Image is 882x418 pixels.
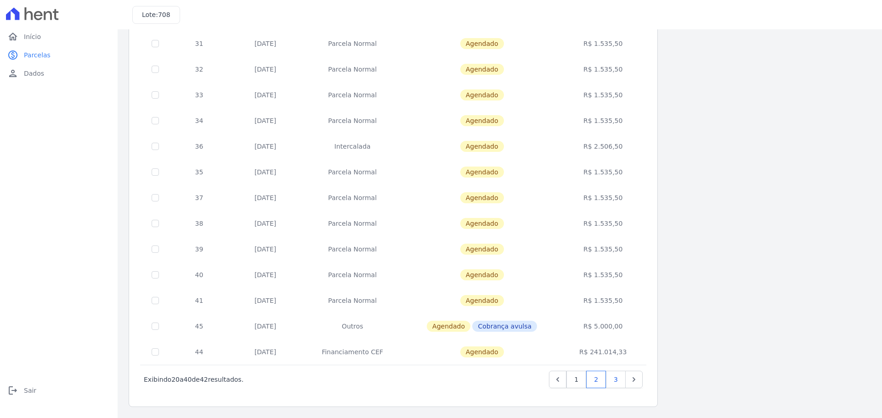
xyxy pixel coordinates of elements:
[625,371,643,388] a: Next
[142,10,170,20] h3: Lote:
[228,185,302,211] td: [DATE]
[302,56,402,82] td: Parcela Normal
[200,376,208,383] span: 42
[460,141,504,152] span: Agendado
[170,236,228,262] td: 39
[561,159,645,185] td: R$ 1.535,50
[170,262,228,288] td: 40
[561,134,645,159] td: R$ 2.506,50
[561,288,645,313] td: R$ 1.535,50
[472,321,537,332] span: Cobrança avulsa
[561,262,645,288] td: R$ 1.535,50
[7,68,18,79] i: person
[184,376,192,383] span: 40
[460,244,504,255] span: Agendado
[228,134,302,159] td: [DATE]
[170,159,228,185] td: 35
[228,313,302,339] td: [DATE]
[561,236,645,262] td: R$ 1.535,50
[302,339,402,365] td: Financiamento CEF
[7,31,18,42] i: home
[302,211,402,236] td: Parcela Normal
[24,50,51,60] span: Parcelas
[460,192,504,203] span: Agendado
[4,64,114,83] a: personDados
[228,262,302,288] td: [DATE]
[302,31,402,56] td: Parcela Normal
[7,385,18,396] i: logout
[228,236,302,262] td: [DATE]
[228,82,302,108] td: [DATE]
[170,313,228,339] td: 45
[171,376,180,383] span: 20
[170,134,228,159] td: 36
[302,313,402,339] td: Outros
[302,236,402,262] td: Parcela Normal
[460,167,504,178] span: Agendado
[561,211,645,236] td: R$ 1.535,50
[170,185,228,211] td: 37
[427,321,470,332] span: Agendado
[460,218,504,229] span: Agendado
[561,108,645,134] td: R$ 1.535,50
[460,346,504,357] span: Agendado
[549,371,566,388] a: Previous
[170,339,228,365] td: 44
[228,339,302,365] td: [DATE]
[170,82,228,108] td: 33
[460,295,504,306] span: Agendado
[4,381,114,400] a: logoutSair
[460,269,504,280] span: Agendado
[302,82,402,108] td: Parcela Normal
[158,11,170,18] span: 708
[561,185,645,211] td: R$ 1.535,50
[302,262,402,288] td: Parcela Normal
[460,115,504,126] span: Agendado
[302,134,402,159] td: Intercalada
[586,371,606,388] a: 2
[170,288,228,313] td: 41
[4,46,114,64] a: paidParcelas
[4,28,114,46] a: homeInício
[228,211,302,236] td: [DATE]
[170,56,228,82] td: 32
[566,371,586,388] a: 1
[170,108,228,134] td: 34
[302,185,402,211] td: Parcela Normal
[561,313,645,339] td: R$ 5.000,00
[24,69,44,78] span: Dados
[228,159,302,185] td: [DATE]
[561,31,645,56] td: R$ 1.535,50
[144,375,243,384] p: Exibindo a de resultados.
[228,31,302,56] td: [DATE]
[170,211,228,236] td: 38
[606,371,626,388] a: 3
[24,386,36,395] span: Sair
[170,31,228,56] td: 31
[302,159,402,185] td: Parcela Normal
[561,56,645,82] td: R$ 1.535,50
[460,38,504,49] span: Agendado
[7,50,18,61] i: paid
[302,108,402,134] td: Parcela Normal
[228,56,302,82] td: [DATE]
[460,64,504,75] span: Agendado
[24,32,41,41] span: Início
[460,89,504,100] span: Agendado
[228,288,302,313] td: [DATE]
[228,108,302,134] td: [DATE]
[561,82,645,108] td: R$ 1.535,50
[302,288,402,313] td: Parcela Normal
[561,339,645,365] td: R$ 241.014,33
